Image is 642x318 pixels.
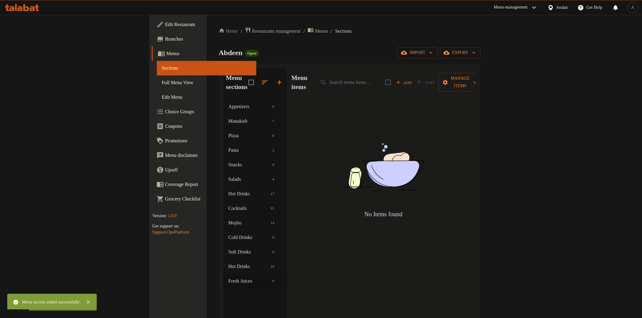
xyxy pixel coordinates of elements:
[166,50,252,57] span: Menus
[224,201,287,216] div: Cocktails15
[396,79,412,86] span: Add
[224,230,287,245] div: Cold Drinks8
[272,75,287,90] button: Add section
[152,224,179,228] span: Get support on:
[224,99,287,114] div: Appetizers6
[268,264,277,270] span: 19
[228,118,270,125] span: Manakish
[258,75,272,90] span: Sort sections
[228,161,270,168] div: Snacks
[245,76,258,89] span: Select all sections
[228,132,270,139] span: Pizza
[224,245,287,259] div: Soft Drinks6
[268,205,277,212] div: items
[270,234,277,241] div: items
[270,118,277,125] div: items
[315,28,328,35] span: Menus
[228,219,268,227] span: Mojito
[268,206,277,211] span: 15
[245,27,301,35] a: Restaurants management
[224,187,287,201] div: Hot Drinks17
[228,234,270,241] span: Cold Drinks
[228,248,270,256] span: Soft Drinks
[402,49,433,57] span: import
[270,147,277,153] span: 2
[445,49,476,57] span: export
[228,263,268,270] div: Hot Drinks
[292,73,308,91] h2: Menu items
[162,94,252,101] span: Edit Menu
[228,147,270,154] span: Pasta
[224,172,287,187] div: Salads4
[152,214,167,218] span: Version:
[270,103,277,110] div: items
[224,128,287,143] div: Pizza6
[270,104,277,110] span: 6
[270,249,277,255] span: 6
[268,191,277,197] span: 17
[308,27,328,35] a: Menus
[270,118,277,124] span: 7
[152,148,256,163] a: Menu disclaimer
[270,132,277,139] div: items
[224,97,287,291] nav: Menu sections
[219,27,481,35] nav: breadcrumb
[162,79,252,86] span: Full Menu View
[228,205,268,212] span: Cocktails
[270,161,277,168] div: items
[268,190,277,197] div: items
[397,47,438,58] button: import
[165,21,252,28] span: Edit Restaurant
[152,17,256,32] a: Edit Restaurant
[556,4,568,11] div: Jordan
[224,274,287,288] div: Fresh Juices0
[224,259,287,274] div: Hot Drinks19
[631,4,634,11] span: A
[394,78,414,87] button: Add
[165,181,252,188] span: Coverage Report
[162,65,252,72] span: Sections
[152,32,256,46] a: Branches
[270,177,277,182] span: 4
[228,277,270,285] span: Fresh Juices
[157,61,256,75] a: Sections
[252,28,301,35] span: Restaurants management
[157,90,256,104] a: Edit Menu
[228,176,270,183] span: Salads
[152,192,256,206] a: Grocery Checklist
[228,190,268,197] span: Hot Drinks
[152,104,256,119] a: Choice Groups
[165,137,252,144] span: Promotions
[224,157,287,172] div: Snacks9
[268,263,277,270] div: items
[152,230,189,234] a: Support.OpsPlatform
[165,166,252,174] span: Upsell
[439,73,481,92] button: Manage items
[270,248,277,256] div: items
[228,103,270,110] span: Appetizers
[165,195,252,203] span: Grocery Checklist
[303,28,305,35] li: /
[157,75,256,90] a: Full Menu View
[152,163,256,177] a: Upsell
[152,177,256,192] a: Coverage Report
[444,75,477,90] span: Manage items
[308,127,459,207] img: dish.svg
[270,162,277,168] span: 9
[270,176,277,183] div: items
[165,123,252,130] span: Coupons
[270,278,277,284] span: 0
[22,299,80,306] div: Menu section added successfully
[308,209,459,219] h5: No Items found
[165,108,252,115] span: Choice Groups
[165,35,252,43] span: Branches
